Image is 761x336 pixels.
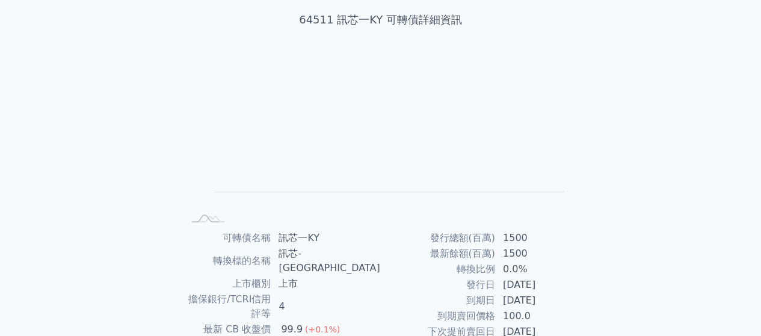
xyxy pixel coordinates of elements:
[496,293,578,308] td: [DATE]
[496,277,578,293] td: [DATE]
[169,11,593,28] h1: 64511 訊芯一KY 可轉債詳細資訊
[183,246,272,276] td: 轉換標的名稱
[496,308,578,324] td: 100.0
[203,66,564,210] g: Chart
[271,276,380,292] td: 上市
[496,246,578,261] td: 1500
[381,230,496,246] td: 發行總額(百萬)
[381,261,496,277] td: 轉換比例
[381,246,496,261] td: 最新餘額(百萬)
[183,292,272,322] td: 擔保銀行/TCRI信用評等
[496,261,578,277] td: 0.0%
[496,230,578,246] td: 1500
[305,325,340,334] span: (+0.1%)
[381,293,496,308] td: 到期日
[183,230,272,246] td: 可轉債名稱
[271,292,380,322] td: 4
[271,230,380,246] td: 訊芯一KY
[381,308,496,324] td: 到期賣回價格
[381,277,496,293] td: 發行日
[183,276,272,292] td: 上市櫃別
[271,246,380,276] td: 訊芯-[GEOGRAPHIC_DATA]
